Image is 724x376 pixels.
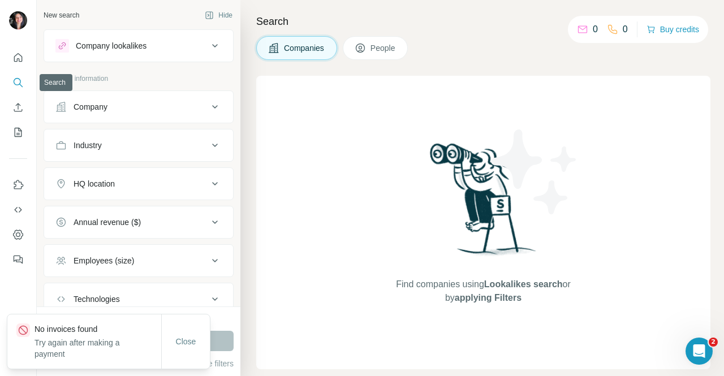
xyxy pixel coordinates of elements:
img: Surfe Illustration - Woman searching with binoculars [425,140,542,266]
div: HQ location [74,178,115,189]
span: Close [176,336,196,347]
span: Lookalikes search [484,279,563,289]
button: Annual revenue ($) [44,209,233,236]
button: Buy credits [647,21,699,37]
h4: Search [256,14,710,29]
div: New search [44,10,79,20]
button: Use Surfe API [9,200,27,220]
button: Enrich CSV [9,97,27,118]
span: applying Filters [455,293,522,302]
iframe: Intercom live chat [686,338,713,365]
button: Search [9,72,27,93]
button: Close [168,331,204,352]
button: Hide [197,7,240,24]
p: Try again after making a payment [35,337,161,360]
span: Companies [284,42,325,54]
span: Find companies using or by [393,278,574,305]
div: Industry [74,140,102,151]
p: 0 [623,23,628,36]
img: Surfe Illustration - Stars [484,121,585,223]
button: Dashboard [9,224,27,245]
p: Company information [44,74,234,84]
div: Company lookalikes [76,40,146,51]
div: Company [74,101,107,113]
p: No invoices found [35,323,161,335]
button: Company [44,93,233,120]
button: My lists [9,122,27,142]
button: HQ location [44,170,233,197]
div: Annual revenue ($) [74,217,141,228]
p: 0 [593,23,598,36]
div: Technologies [74,293,120,305]
span: People [370,42,397,54]
button: Quick start [9,47,27,68]
button: Industry [44,132,233,159]
button: Company lookalikes [44,32,233,59]
button: Feedback [9,249,27,270]
img: Avatar [9,11,27,29]
button: Technologies [44,286,233,313]
button: Employees (size) [44,247,233,274]
span: 2 [709,338,718,347]
div: Employees (size) [74,255,134,266]
button: Use Surfe on LinkedIn [9,175,27,195]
